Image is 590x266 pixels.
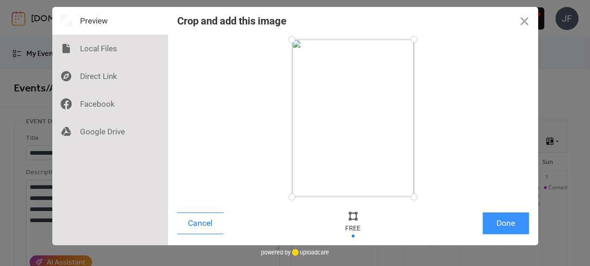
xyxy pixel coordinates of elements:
[52,118,168,145] div: Google Drive
[52,7,168,35] div: Preview
[510,7,538,35] button: Close
[291,249,329,256] a: uploadcare
[52,62,168,90] div: Direct Link
[177,212,224,234] button: Cancel
[177,15,286,27] div: Crop and add this image
[483,212,529,234] button: Done
[52,35,168,62] div: Local Files
[261,245,329,259] div: powered by
[52,90,168,118] div: Facebook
